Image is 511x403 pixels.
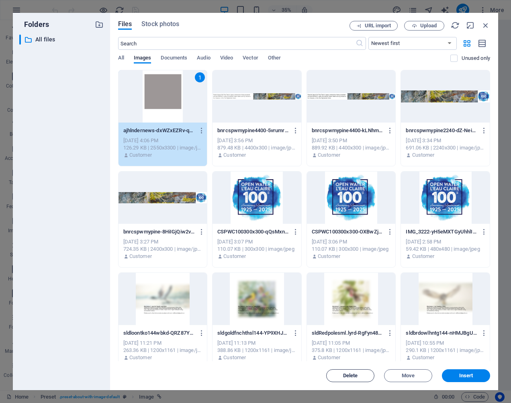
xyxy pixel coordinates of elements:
div: [DATE] 3:06 PM [312,238,391,245]
div: 290.1 KB | 1200x1161 | image/jpeg [406,347,485,354]
i: Minimize [466,21,475,30]
span: Files [118,19,132,29]
button: Insert [442,369,490,382]
p: sldgoldfnchthsl144-YP9XHJxvDCFs-GkHFqQS5A-3PluY0XojRdz2H2DxyRWVQ.jpg [217,329,289,337]
div: 388.86 KB | 1200x1161 | image/jpeg [217,347,296,354]
div: [DATE] 3:34 PM [406,137,485,144]
button: URL import [350,21,398,31]
p: Customer [318,151,340,159]
i: Reload [451,21,460,30]
p: sldloontko144wbkd-QRZ87YmI9wF3HMbqHqLU7Q-LeOVgalOXPSpT5BtKum8Lw.jpg [123,329,195,337]
span: Video [220,53,233,64]
span: All [118,53,124,64]
p: bnrcspwmypine4400-kLNhm1BOGQC7TWQs5rVa6g.jpg [312,127,383,134]
p: Customer [318,354,340,361]
div: 110.07 KB | 300x300 | image/jpeg [312,245,391,253]
p: IMG_3222-yH5eMXTGyUhhlIOOSt3nyA.jpeg [406,228,477,235]
div: 263.36 KB | 1200x1161 | image/jpeg [123,347,202,354]
p: Customer [412,354,435,361]
div: 879.48 KB | 4400x300 | image/jpeg [217,144,296,151]
div: 375.8 KB | 1200x1161 | image/jpeg [312,347,391,354]
div: [DATE] 3:50 PM [312,137,391,144]
div: 59.42 KB | 480x480 | image/jpeg [406,245,485,253]
p: sldRedpolesml.lyrd-RgFyn48IaSQOIpZZOD1scA-6Is4i5cVZwMFa4-AcF_Seg.jpg [312,329,383,337]
p: All files [35,35,89,44]
p: bnrcspwmypine-8HiIGjQiw2volzmf92ft5Q.jpg [123,228,195,235]
p: sldbrdowlhntg144-nHMJBgUMoYsaAny6cYn3aw-iqO6gjgxbuesO4KnAZX6Tw.jpg [406,329,477,337]
span: Audio [197,53,210,64]
div: 126.29 KB | 2550x3300 | image/jpeg [123,144,202,151]
p: Customer [412,253,435,260]
div: [DATE] 2:58 PM [406,238,485,245]
span: Vector [243,53,258,64]
span: Stock photos [141,19,179,29]
p: Customer [223,354,246,361]
div: [DATE] 4:06 PM [123,137,202,144]
span: Insert [459,373,473,378]
span: Images [134,53,151,64]
button: Upload [404,21,444,31]
p: CSPWC100300x300-qQsMxn5NlkY8WQzf6CMDoA.jpg [217,228,289,235]
div: 724.35 KB | 2400x300 | image/jpeg [123,245,202,253]
p: Customer [412,151,435,159]
p: Customer [129,354,152,361]
span: Upload [420,23,437,28]
p: ajhlndernews-dxWZxEZRv-q4tumla5EKCA.jpg [123,127,195,134]
p: Displays only files that are not in use on the website. Files added during this session can still... [462,55,490,62]
div: [DATE] 11:21 PM [123,340,202,347]
span: Move [402,373,415,378]
p: Folders [19,19,49,30]
div: ​ [19,35,21,45]
div: 889.92 KB | 4400x300 | image/jpeg [312,144,391,151]
span: Other [268,53,281,64]
div: [DATE] 3:56 PM [217,137,296,144]
p: Customer [223,253,246,260]
div: [DATE] 3:07 PM [217,238,296,245]
p: Customer [129,151,152,159]
span: URL import [365,23,391,28]
span: Documents [161,53,187,64]
button: Delete [326,369,374,382]
p: Customer [223,151,246,159]
input: Search [118,37,356,50]
div: [DATE] 10:55 PM [406,340,485,347]
button: Move [384,369,432,382]
p: Customer [129,253,152,260]
div: 1 [195,72,205,82]
p: Customer [318,253,340,260]
div: 691.06 KB | 2240x300 | image/jpeg [406,144,485,151]
div: 110.07 KB | 300x300 | image/jpeg [217,245,296,253]
i: Close [481,21,490,30]
p: CSPWC100300x300-OXBwZj5YiYU-PFJ9ux3_iw.jpg [312,228,383,235]
div: [DATE] 3:27 PM [123,238,202,245]
p: bnrcspwmypine4400-5vrumr4KZYTnRaJ0ScJA3w.jpg [217,127,289,134]
p: bnrcspwmypine2240-dZ-NeiWRSauHbTaJ12wlUg.jpg [406,127,477,134]
div: [DATE] 11:13 PM [217,340,296,347]
div: [DATE] 11:05 PM [312,340,391,347]
span: Delete [343,373,358,378]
